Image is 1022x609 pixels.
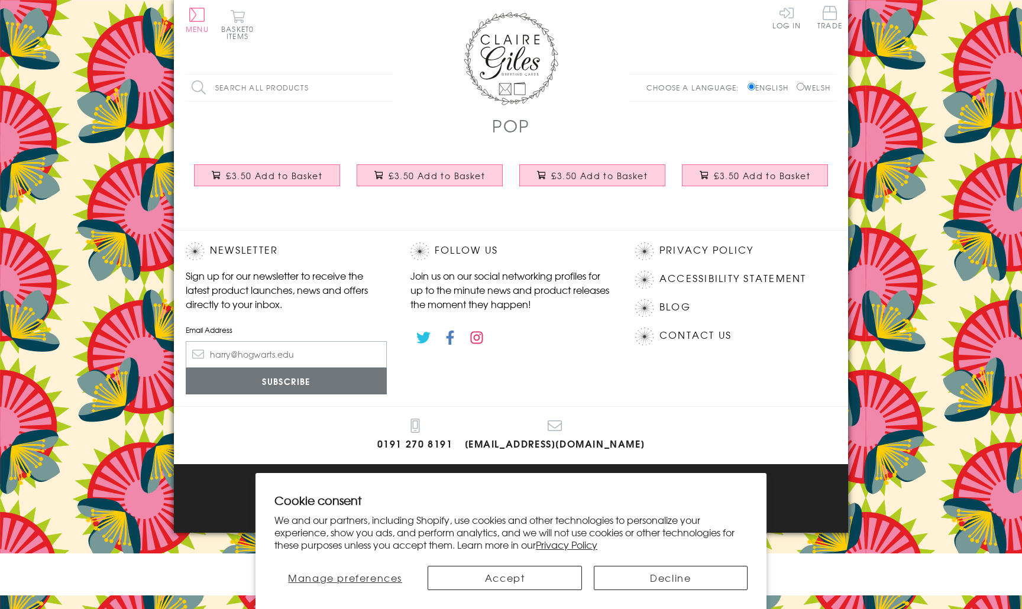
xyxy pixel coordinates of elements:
[797,82,830,93] label: Welsh
[817,6,842,29] span: Trade
[274,514,748,550] p: We and our partners, including Shopify, use cookies and other technologies to personalize your ex...
[511,156,674,206] a: Father's Day Card, Robot, I'm Glad You're My Dad £3.50 Add to Basket
[772,6,801,29] a: Log In
[536,537,597,552] a: Privacy Policy
[186,156,348,206] a: Father's Day Card, Newspapers, Peace and Quiet and Newspapers £3.50 Add to Basket
[186,503,836,513] p: © 2025 .
[381,74,393,101] input: Search
[227,24,254,41] span: 0 items
[194,164,341,186] button: £3.50 Add to Basket
[659,299,691,315] a: Blog
[186,74,393,101] input: Search all products
[221,9,254,40] button: Basket0 items
[748,83,755,90] input: English
[659,328,732,344] a: Contact Us
[274,566,416,590] button: Manage preferences
[817,6,842,31] a: Trade
[714,170,810,182] span: £3.50 Add to Basket
[594,566,748,590] button: Decline
[348,156,511,206] a: Father's Day Card, Globe, Best Dad in the World £3.50 Add to Basket
[646,82,745,93] p: Choose a language:
[410,242,612,260] h2: Follow Us
[186,341,387,368] input: harry@hogwarts.edu
[674,156,836,206] a: Father's Day Card, Happy Father's Day, Press for Beer £3.50 Add to Basket
[682,164,829,186] button: £3.50 Add to Basket
[551,170,648,182] span: £3.50 Add to Basket
[389,170,485,182] span: £3.50 Add to Basket
[748,82,794,93] label: English
[410,268,612,311] p: Join us on our social networking profiles for up to the minute news and product releases the mome...
[274,492,748,508] h2: Cookie consent
[186,8,209,33] button: Menu
[797,83,804,90] input: Welsh
[226,170,322,182] span: £3.50 Add to Basket
[428,566,581,590] button: Accept
[492,114,530,138] h1: POP
[519,164,666,186] button: £3.50 Add to Basket
[464,12,558,105] img: Claire Giles Greetings Cards
[186,325,387,335] label: Email Address
[377,419,453,452] a: 0191 270 8191
[186,242,387,260] h2: Newsletter
[659,271,807,287] a: Accessibility Statement
[288,571,402,585] span: Manage preferences
[659,242,753,258] a: Privacy Policy
[465,419,645,452] a: [EMAIL_ADDRESS][DOMAIN_NAME]
[186,268,387,311] p: Sign up for our newsletter to receive the latest product launches, news and offers directly to yo...
[357,164,503,186] button: £3.50 Add to Basket
[186,368,387,394] input: Subscribe
[186,24,209,34] span: Menu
